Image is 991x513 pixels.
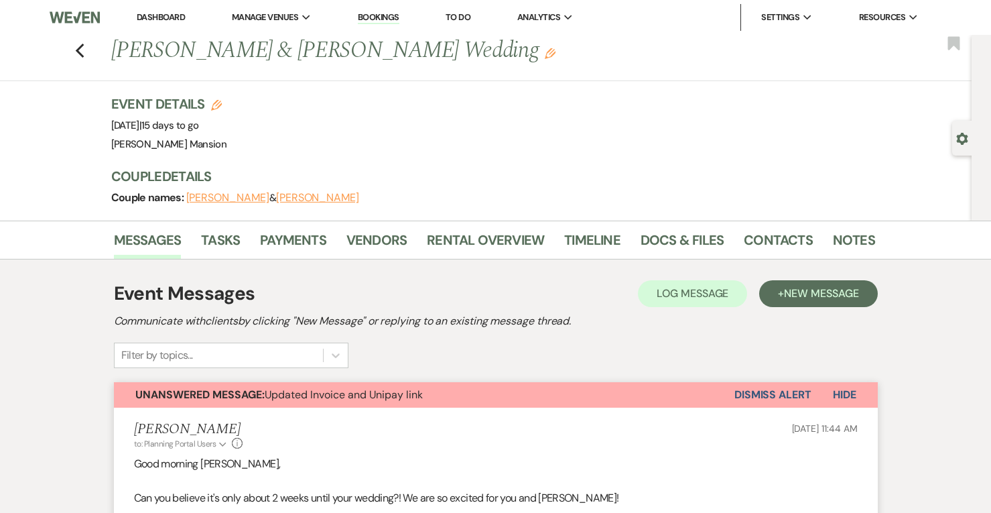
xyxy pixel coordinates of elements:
[232,11,298,24] span: Manage Venues
[734,382,811,408] button: Dismiss Alert
[276,192,359,203] button: [PERSON_NAME]
[833,229,875,259] a: Notes
[111,95,227,113] h3: Event Details
[186,191,359,205] span: &
[50,3,100,32] img: Weven Logo
[111,190,186,205] span: Couple names:
[111,137,227,151] span: [PERSON_NAME] Mansion
[201,229,240,259] a: Tasks
[792,422,858,435] span: [DATE] 11:44 AM
[186,192,269,203] button: [PERSON_NAME]
[811,382,878,408] button: Hide
[141,119,199,132] span: 15 days to go
[134,439,216,449] span: to: Planning Portal Users
[135,388,265,402] strong: Unanswered Message:
[346,229,407,259] a: Vendors
[759,280,877,307] button: +New Message
[137,11,185,23] a: Dashboard
[761,11,799,24] span: Settings
[358,11,399,24] a: Bookings
[121,347,193,363] div: Filter by topics...
[638,280,747,307] button: Log Message
[859,11,905,24] span: Resources
[260,229,326,259] a: Payments
[114,229,182,259] a: Messages
[134,455,858,473] p: Good morning [PERSON_NAME],
[111,119,199,132] span: [DATE]
[545,47,555,59] button: Edit
[114,313,878,329] h2: Communicate with clients by clicking "New Message" or replying to an existing message thread.
[564,229,620,259] a: Timeline
[111,167,862,186] h3: Couple Details
[956,131,968,144] button: Open lead details
[134,421,243,438] h5: [PERSON_NAME]
[111,35,712,67] h1: [PERSON_NAME] & [PERSON_NAME] Wedding
[446,11,470,23] a: To Do
[833,388,856,402] span: Hide
[134,490,858,507] p: Can you believe it's only about 2 weeks until your wedding?! We are so excited for you and [PERSO...
[134,438,229,450] button: to: Planning Portal Users
[641,229,724,259] a: Docs & Files
[427,229,544,259] a: Rental Overview
[517,11,560,24] span: Analytics
[784,286,858,300] span: New Message
[114,382,734,408] button: Unanswered Message:Updated Invoice and Unipay link
[139,119,199,132] span: |
[657,286,728,300] span: Log Message
[135,388,423,402] span: Updated Invoice and Unipay link
[114,280,255,308] h1: Event Messages
[744,229,813,259] a: Contacts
